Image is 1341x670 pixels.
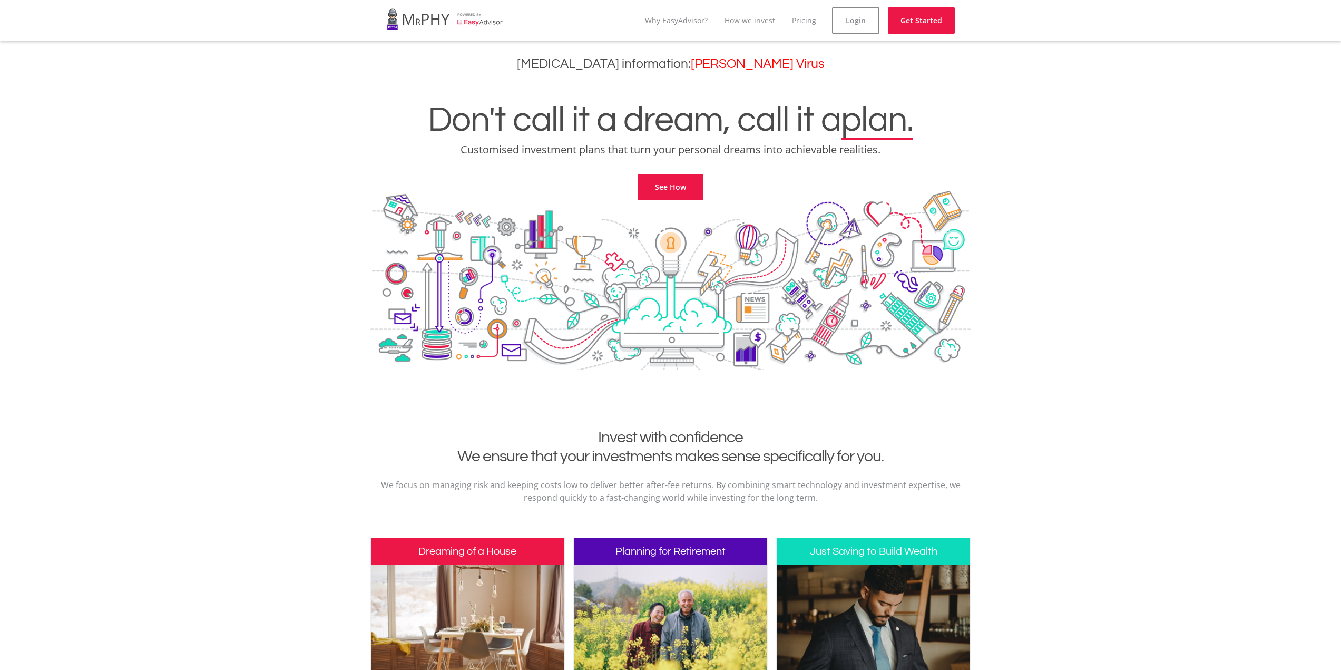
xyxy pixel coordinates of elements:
[691,57,825,71] a: [PERSON_NAME] Virus
[645,15,708,25] a: Why EasyAdvisor?
[638,174,703,200] a: See How
[8,56,1333,72] h3: [MEDICAL_DATA] information:
[371,538,564,565] h3: Dreaming of a House
[8,142,1333,157] p: Customised investment plans that turn your personal dreams into achievable realities.
[832,7,879,34] a: Login
[888,7,955,34] a: Get Started
[725,15,775,25] a: How we invest
[792,15,816,25] a: Pricing
[777,538,970,565] h3: Just Saving to Build Wealth
[574,538,767,565] h3: Planning for Retirement
[378,428,963,466] h2: Invest with confidence We ensure that your investments makes sense specifically for you.
[841,102,913,138] span: plan.
[378,479,963,504] p: We focus on managing risk and keeping costs low to deliver better after-fee returns. By combining...
[8,102,1333,138] h1: Don't call it a dream, call it a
